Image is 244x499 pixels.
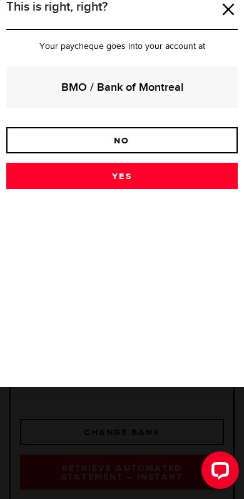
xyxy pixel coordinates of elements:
p: Your paycheque goes into your account at [6,42,238,51]
a: No [6,127,238,153]
iframe: LiveChat chat widget [191,446,244,499]
a: Yes [6,163,238,189]
strong: BMO / Bank of Montreal [16,79,228,96]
